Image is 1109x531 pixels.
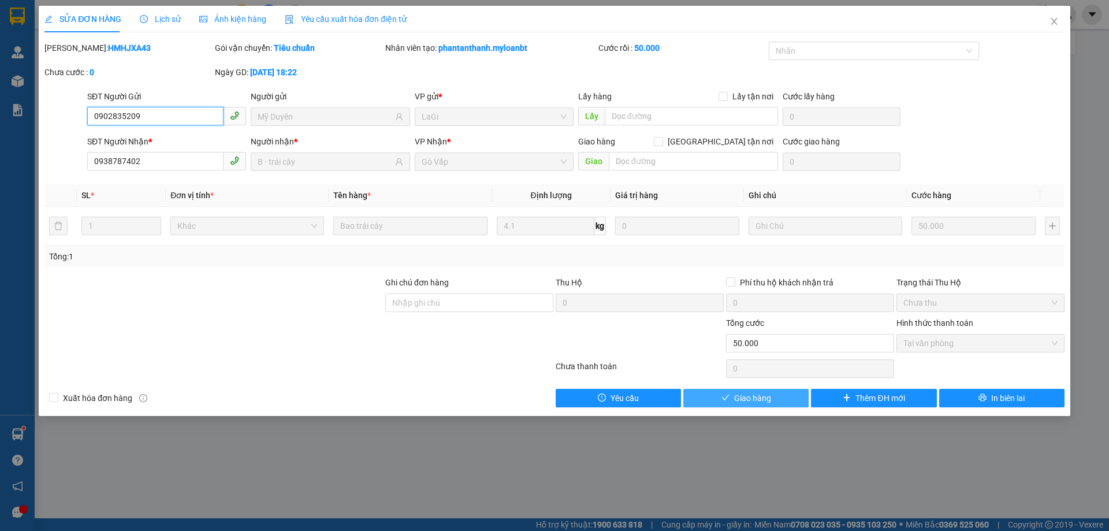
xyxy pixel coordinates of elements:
div: Cước rồi : [598,42,766,54]
span: close [1050,17,1059,26]
b: 50.000 [634,43,660,53]
span: Yêu cầu xuất hóa đơn điện tử [285,14,407,24]
img: icon [285,15,294,24]
label: Ghi chú đơn hàng [385,278,449,287]
span: phone [230,111,239,120]
span: SL [81,191,91,200]
span: Đơn vị tính [170,191,214,200]
div: Ngày GD: [215,66,383,79]
span: phone [230,156,239,165]
div: Người nhận [251,135,410,148]
span: printer [978,393,987,403]
div: Chưa cước : [44,66,213,79]
span: Chưa thu [903,294,1058,311]
input: Dọc đường [605,107,778,125]
strong: Nhà xe Mỹ Loan [5,6,104,22]
span: Giao hàng [734,392,771,404]
input: Tên người nhận [258,155,392,168]
input: VD: Bàn, Ghế [333,217,487,235]
div: Trạng thái Thu Hộ [896,276,1065,289]
input: Ghi Chú [749,217,902,235]
span: clock-circle [140,15,148,23]
span: Lấy tận nơi [728,90,778,103]
span: plus [843,393,851,403]
div: Nhân viên tạo: [385,42,596,54]
span: user [395,158,403,166]
span: exclamation-circle [598,393,606,403]
strong: Phiếu gửi hàng [5,73,77,86]
button: Close [1038,6,1070,38]
input: Ghi chú đơn hàng [385,294,553,312]
span: Thu Hộ [556,278,582,287]
span: check [721,393,730,403]
span: Giá trị hàng [615,191,658,200]
span: Lấy hàng [578,92,612,101]
b: [DATE] 18:22 [250,68,297,77]
b: 0 [90,68,94,77]
span: Cước hàng [911,191,951,200]
span: [GEOGRAPHIC_DATA] tận nơi [663,135,778,148]
span: Khác [177,217,317,235]
div: Chưa thanh toán [554,360,725,380]
b: HMHJXA43 [108,43,151,53]
input: Dọc đường [609,152,778,170]
div: SĐT Người Nhận [87,135,246,148]
span: 0968278298 [5,53,57,64]
span: SỬA ĐƠN HÀNG [44,14,121,24]
span: Xuất hóa đơn hàng [58,392,137,404]
span: LaGi [422,108,567,125]
span: Yêu cầu [611,392,639,404]
span: Giao [578,152,609,170]
input: Cước lấy hàng [783,107,900,126]
span: Gò Vấp [422,153,567,170]
span: CN4NYNDD [110,6,166,19]
label: Cước giao hàng [783,137,840,146]
div: Người gửi [251,90,410,103]
span: 33 Bác Ái, P Phước Hội, TX Lagi [5,29,102,51]
span: Gò Vấp [121,73,156,86]
span: kg [594,217,606,235]
b: phantanthanh.myloanbt [438,43,527,53]
span: Tổng cước [726,318,764,328]
span: Lịch sử [140,14,181,24]
b: Tiêu chuẩn [274,43,315,53]
div: Tổng: 1 [49,250,428,263]
span: picture [199,15,207,23]
span: Thêm ĐH mới [855,392,905,404]
span: edit [44,15,53,23]
span: VP Nhận [415,137,447,146]
div: SĐT Người Gửi [87,90,246,103]
div: Gói vận chuyển: [215,42,383,54]
div: VP gửi [415,90,574,103]
button: printerIn biên lai [939,389,1065,407]
button: exclamation-circleYêu cầu [556,389,681,407]
input: 0 [911,217,1036,235]
span: Ảnh kiện hàng [199,14,266,24]
th: Ghi chú [744,184,907,207]
input: Tên người gửi [258,110,392,123]
span: Giao hàng [578,137,615,146]
span: Tại văn phòng [903,335,1058,352]
button: plus [1045,217,1060,235]
input: 0 [615,217,739,235]
label: Hình thức thanh toán [896,318,973,328]
button: plusThêm ĐH mới [811,389,936,407]
span: Lấy [578,107,605,125]
input: Cước giao hàng [783,153,900,171]
button: delete [49,217,68,235]
span: Tên hàng [333,191,371,200]
div: [PERSON_NAME]: [44,42,213,54]
span: In biên lai [991,392,1025,404]
button: checkGiao hàng [683,389,809,407]
span: user [395,113,403,121]
span: Định lượng [531,191,572,200]
label: Cước lấy hàng [783,92,835,101]
span: info-circle [139,394,147,402]
span: Phí thu hộ khách nhận trả [735,276,838,289]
